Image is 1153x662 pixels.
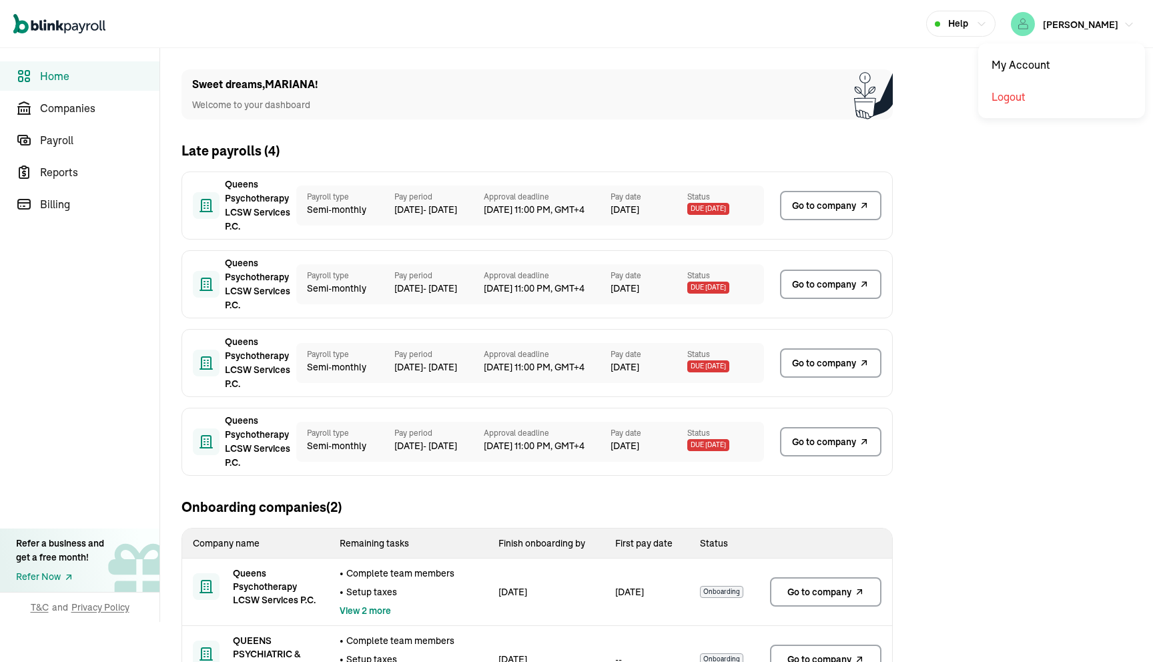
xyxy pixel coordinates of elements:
[488,529,605,559] th: Finish onboarding by
[605,529,690,559] th: First pay date
[182,529,329,559] th: Company name
[13,5,105,43] nav: Global
[948,17,968,31] span: Help
[984,81,1140,113] div: Logout
[1043,19,1118,31] span: [PERSON_NAME]
[329,529,488,559] th: Remaining tasks
[1086,598,1153,662] iframe: Chat Widget
[689,529,759,559] th: Status
[984,49,1140,81] div: My Account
